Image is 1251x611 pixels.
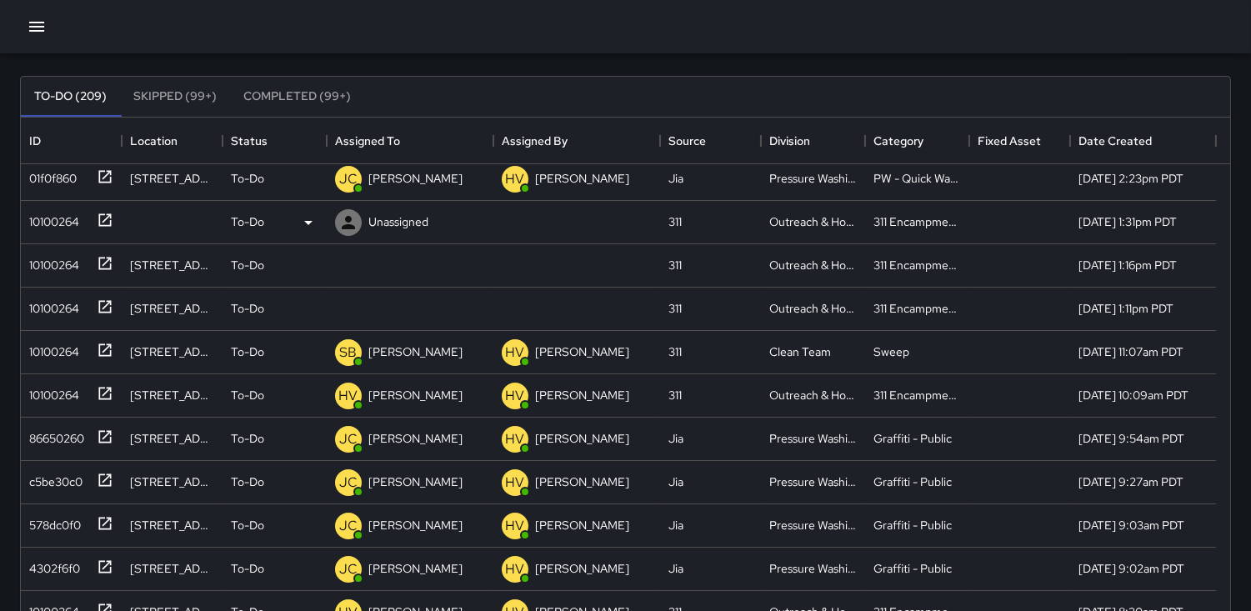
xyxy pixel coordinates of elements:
div: Pressure Washing [769,560,857,577]
div: 311 Encampments [873,257,961,273]
p: [PERSON_NAME] [368,430,463,447]
div: 578dc0f0 [23,510,81,533]
button: Completed (99+) [230,77,364,117]
div: Category [865,118,969,164]
p: SB [340,343,358,363]
p: HV [506,343,525,363]
div: Graffiti - Public [873,517,952,533]
div: 517 Natoma Street [130,560,214,577]
p: To-Do [231,387,264,403]
p: [PERSON_NAME] [535,430,629,447]
div: Division [761,118,865,164]
div: 9/20/2025, 10:09am PDT [1078,387,1188,403]
p: To-Do [231,517,264,533]
div: Pressure Washing [769,170,857,187]
p: JC [339,429,358,449]
div: Status [223,118,327,164]
div: ID [21,118,122,164]
div: 508 Natoma Street [130,517,214,533]
div: 454 Natoma Street [130,430,214,447]
p: [PERSON_NAME] [368,560,463,577]
p: [PERSON_NAME] [368,387,463,403]
div: 10100264 [23,380,79,403]
div: 311 [668,213,682,230]
p: HV [506,386,525,406]
div: 10100264 [23,207,79,230]
div: Assigned By [502,118,568,164]
p: [PERSON_NAME] [368,473,463,490]
p: [PERSON_NAME] [368,343,463,360]
div: Jia [668,517,683,533]
div: Assigned To [335,118,400,164]
div: Jia [668,473,683,490]
div: Fixed Asset [978,118,1041,164]
div: 311 [668,387,682,403]
div: 311 [668,300,682,317]
p: [PERSON_NAME] [535,473,629,490]
div: Outreach & Hospitality [769,387,857,403]
p: [PERSON_NAME] [535,517,629,533]
div: Pressure Washing [769,473,857,490]
div: 64a Harriet Street [130,257,214,273]
div: 311 [668,343,682,360]
p: To-Do [231,343,264,360]
div: 10100264 [23,337,79,360]
p: To-Do [231,300,264,317]
div: Graffiti - Public [873,430,952,447]
p: To-Do [231,213,264,230]
div: 10100264 [23,250,79,273]
div: 9/20/2025, 1:11pm PDT [1078,300,1173,317]
p: JC [339,473,358,493]
div: Assigned By [493,118,660,164]
p: HV [506,169,525,189]
div: Date Created [1070,118,1216,164]
div: Category [873,118,923,164]
div: 311 Encampments [873,300,961,317]
div: Jia [668,560,683,577]
div: 311 [668,257,682,273]
div: Sweep [873,343,909,360]
div: 86650260 [23,423,84,447]
div: Graffiti - Public [873,560,952,577]
p: To-Do [231,257,264,273]
div: 9/20/2025, 9:54am PDT [1078,430,1184,447]
div: Fixed Asset [969,118,1070,164]
div: 64a Harriet Street [130,387,214,403]
div: 9/20/2025, 11:07am PDT [1078,343,1183,360]
div: 9/20/2025, 1:16pm PDT [1078,257,1177,273]
p: [PERSON_NAME] [535,343,629,360]
div: Jia [668,430,683,447]
div: Clean Team [769,343,831,360]
div: Jia [668,170,683,187]
div: 01f0f860 [23,163,77,187]
div: 311 Encampments [873,387,961,403]
div: 9/20/2025, 9:27am PDT [1078,473,1183,490]
p: [PERSON_NAME] [535,560,629,577]
p: [PERSON_NAME] [368,517,463,533]
div: 9/20/2025, 2:23pm PDT [1078,170,1183,187]
div: Pressure Washing [769,430,857,447]
div: c5be30c0 [23,467,83,490]
div: 64a Harriet Street [130,300,214,317]
div: 9/20/2025, 9:02am PDT [1078,560,1184,577]
div: Source [668,118,706,164]
p: To-Do [231,473,264,490]
div: Pressure Washing [769,517,857,533]
div: 9/20/2025, 1:31pm PDT [1078,213,1177,230]
div: Source [660,118,761,164]
button: To-Do (209) [21,77,120,117]
p: JC [339,169,358,189]
p: HV [506,516,525,536]
div: 4302f6f0 [23,553,80,577]
div: Division [769,118,810,164]
p: HV [506,473,525,493]
div: 130 8th Street [130,343,214,360]
div: Location [130,118,178,164]
div: 10100264 [23,293,79,317]
p: [PERSON_NAME] [535,170,629,187]
p: To-Do [231,560,264,577]
p: JC [339,516,358,536]
div: Status [231,118,268,164]
div: 311 Encampments [873,213,961,230]
div: Graffiti - Public [873,473,952,490]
